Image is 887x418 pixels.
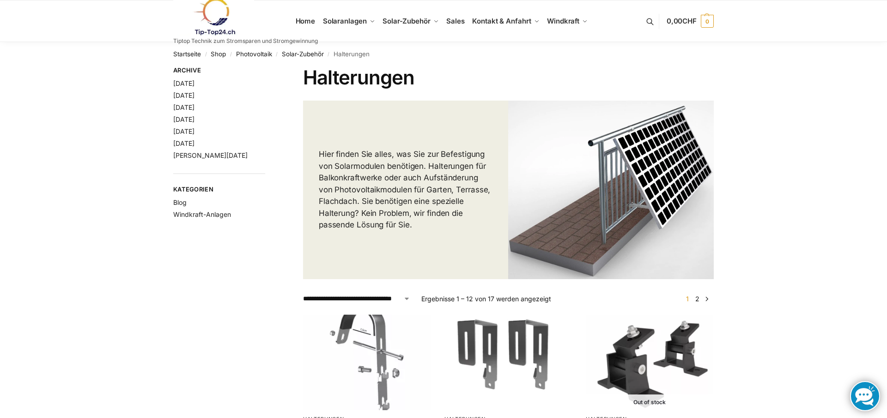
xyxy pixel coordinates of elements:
[173,50,201,58] a: Startseite
[547,17,579,25] span: Windkraft
[173,42,714,66] nav: Breadcrumb
[319,0,378,42] a: Solaranlagen
[236,50,272,58] a: Photovoltaik
[444,315,572,410] img: Balkonhaken für Solarmodule - Eckig
[173,151,248,159] a: [PERSON_NAME][DATE]
[303,294,410,304] select: Shop-Reihenfolge
[303,66,714,89] h1: Halterungen
[211,50,226,58] a: Shop
[173,210,231,218] a: Windkraft-Anlagen
[303,315,431,410] img: Balkonhaken für runde Handläufe
[472,17,531,25] span: Kontakt & Anfahrt
[319,149,493,231] p: Hier finden Sie alles, was Sie zur Befestigung von Solarmodulen benötigen. Halterungen für Balkon...
[468,0,543,42] a: Kontakt & Anfahrt
[173,66,265,75] span: Archive
[173,139,194,147] a: [DATE]
[383,17,431,25] span: Solar-Zubehör
[443,0,468,42] a: Sales
[667,7,714,35] a: 0,00CHF 0
[586,315,713,410] a: Out of stockGelenkhalterung Solarmodul
[173,127,194,135] a: [DATE]
[682,17,697,25] span: CHF
[173,91,194,99] a: [DATE]
[446,17,465,25] span: Sales
[226,51,236,58] span: /
[201,51,211,58] span: /
[684,295,691,303] span: Seite 1
[173,198,187,206] a: Blog
[282,50,324,58] a: Solar-Zubehör
[173,185,265,194] span: Kategorien
[323,17,367,25] span: Solaranlagen
[265,66,271,77] button: Close filters
[173,79,194,87] a: [DATE]
[667,17,697,25] span: 0,00
[704,294,711,304] a: →
[324,51,334,58] span: /
[586,315,713,410] img: Gelenkhalterung Solarmodul
[701,15,714,28] span: 0
[173,38,318,44] p: Tiptop Technik zum Stromsparen und Stromgewinnung
[173,115,194,123] a: [DATE]
[272,51,282,58] span: /
[421,294,551,304] p: Ergebnisse 1 – 12 von 17 werden angezeigt
[379,0,443,42] a: Solar-Zubehör
[693,295,702,303] a: Seite 2
[543,0,592,42] a: Windkraft
[680,294,714,304] nav: Produkt-Seitennummerierung
[508,101,714,280] img: Halterungen
[173,103,194,111] a: [DATE]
